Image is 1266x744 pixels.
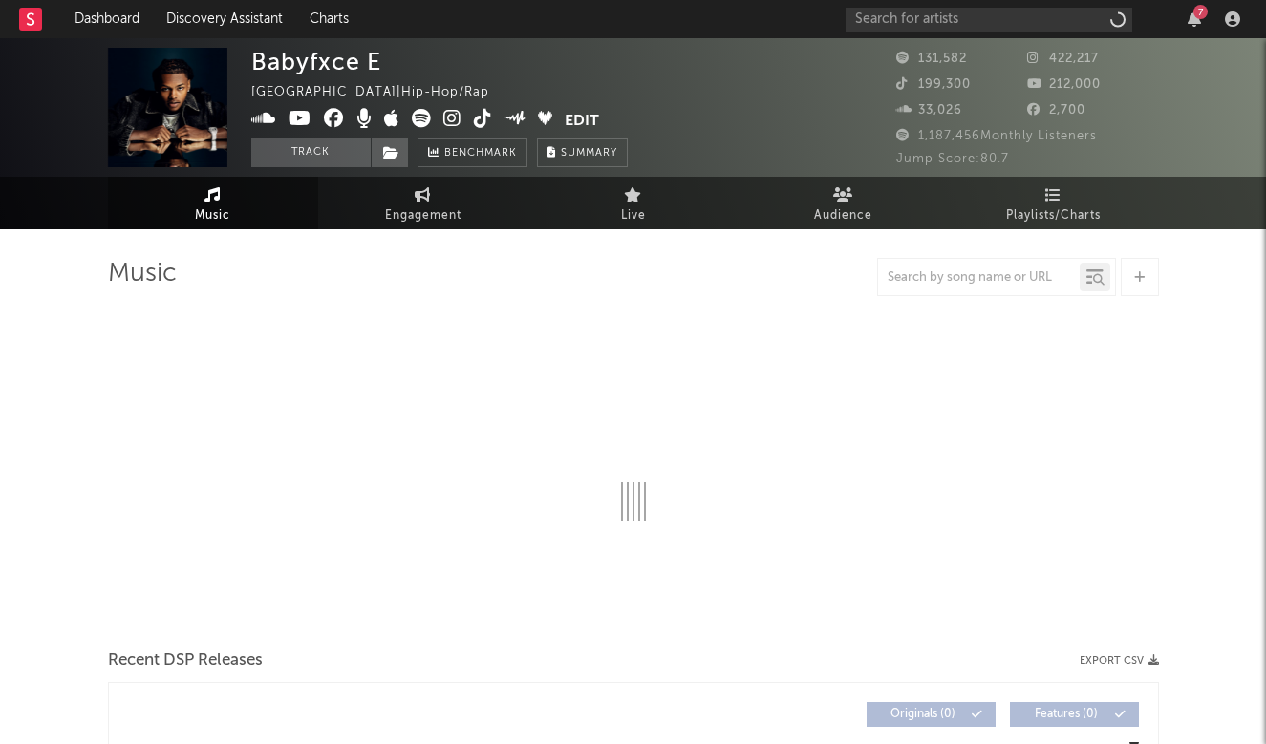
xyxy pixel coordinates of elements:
[318,177,528,229] a: Engagement
[1010,702,1139,727] button: Features(0)
[739,177,949,229] a: Audience
[385,204,461,227] span: Engagement
[879,709,967,720] span: Originals ( 0 )
[867,702,996,727] button: Originals(0)
[1188,11,1201,27] button: 7
[251,81,511,104] div: [GEOGRAPHIC_DATA] | Hip-Hop/Rap
[108,177,318,229] a: Music
[896,78,971,91] span: 199,300
[896,53,967,65] span: 131,582
[846,8,1132,32] input: Search for artists
[949,177,1159,229] a: Playlists/Charts
[251,138,371,167] button: Track
[251,48,381,75] div: Babyfxce E
[561,148,617,159] span: Summary
[444,142,517,165] span: Benchmark
[1027,104,1085,117] span: 2,700
[814,204,872,227] span: Audience
[1080,655,1159,667] button: Export CSV
[1193,5,1208,19] div: 7
[537,138,628,167] button: Summary
[1006,204,1101,227] span: Playlists/Charts
[528,177,739,229] a: Live
[1027,78,1101,91] span: 212,000
[896,153,1009,165] span: Jump Score: 80.7
[1022,709,1110,720] span: Features ( 0 )
[418,138,527,167] a: Benchmark
[896,130,1097,142] span: 1,187,456 Monthly Listeners
[621,204,646,227] span: Live
[565,109,599,133] button: Edit
[896,104,962,117] span: 33,026
[878,270,1080,286] input: Search by song name or URL
[195,204,230,227] span: Music
[1027,53,1099,65] span: 422,217
[108,649,263,672] span: Recent DSP Releases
